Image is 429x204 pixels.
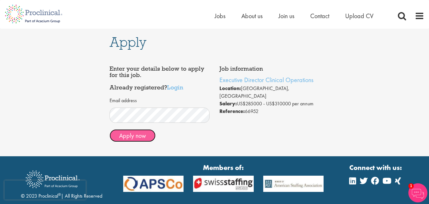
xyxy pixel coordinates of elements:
label: Email address [110,97,137,104]
img: Proclinical Recruitment [21,166,84,193]
a: Executive Director Clinical Operations [219,76,313,84]
a: About us [241,12,263,20]
a: Login [167,83,183,91]
a: Jobs [215,12,225,20]
img: Chatbot [408,183,427,202]
strong: Reference: [219,108,245,115]
span: 1 [408,183,414,189]
strong: Salary: [219,100,237,107]
img: APSCo [258,176,328,192]
img: APSCo [188,176,258,192]
strong: Connect with us: [349,163,403,172]
h4: Enter your details below to apply for this job. Already registered? [110,66,210,91]
strong: Location: [219,85,241,92]
a: Upload CV [345,12,373,20]
a: Contact [310,12,329,20]
span: Apply [110,33,146,51]
h4: Job information [219,66,319,72]
img: APSCo [118,176,188,192]
li: [GEOGRAPHIC_DATA], [GEOGRAPHIC_DATA] [219,85,319,100]
li: 66952 [219,108,319,115]
li: US$285000 - US$310000 per annum [219,100,319,108]
button: Apply now [110,129,156,142]
strong: Members of: [123,163,324,172]
a: Join us [278,12,294,20]
iframe: reCAPTCHA [4,180,86,200]
div: © 2023 Proclinical | All Rights Reserved [21,166,102,200]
